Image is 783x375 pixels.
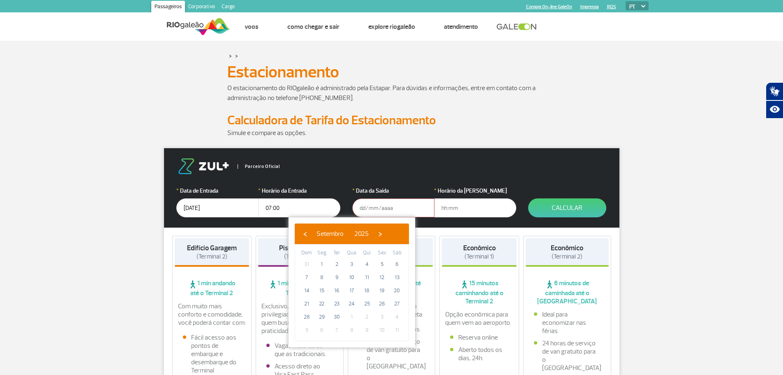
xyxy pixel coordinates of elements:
[315,271,328,284] span: 8
[196,253,227,261] span: (Terminal 2)
[390,271,404,284] span: 13
[227,128,556,138] p: Simule e compare as opções.
[374,249,390,258] th: weekday
[175,279,249,297] span: 1 min andando até o Terminal 2
[266,342,333,358] li: Vagas maiores do que as tradicionais.
[434,186,516,195] label: Horário da [PERSON_NAME]
[375,297,388,310] span: 26
[330,324,343,337] span: 7
[345,310,358,324] span: 1
[368,23,415,31] a: Explore RIOgaleão
[534,339,601,372] li: 24 horas de serviço de van gratuito para o [GEOGRAPHIC_DATA]
[300,271,313,284] span: 7
[330,284,343,297] span: 16
[176,158,231,174] img: logo-zul.png
[534,310,601,335] li: Ideal para economizar nas férias
[390,310,404,324] span: 4
[300,324,313,337] span: 5
[183,333,241,375] li: Fácil acesso aos pontos de embarque e desembarque do Terminal
[389,249,404,258] th: weekday
[360,284,374,297] span: 18
[227,65,556,79] h1: Estacionamento
[229,51,232,61] a: >
[227,83,556,103] p: O estacionamento do RIOgaleão é administrado pela Estapar. Para dúvidas e informações, entre em c...
[442,279,517,305] span: 15 minutos caminhando até o Terminal 2
[450,333,508,342] li: Reserva online
[375,258,388,271] span: 5
[345,271,358,284] span: 10
[300,297,313,310] span: 21
[258,279,341,297] span: 1 min andando até o Terminal 2
[434,198,516,217] input: hh:mm
[187,244,237,252] strong: Edifício Garagem
[235,51,238,61] a: >
[345,258,358,271] span: 3
[580,4,599,9] a: Imprensa
[359,249,374,258] th: weekday
[526,4,572,9] a: Compra On-line GaleOn
[360,271,374,284] span: 11
[607,4,616,9] a: RQS
[375,324,388,337] span: 10
[284,253,315,261] span: (Terminal 2)
[258,186,340,195] label: Horário da Entrada
[551,244,583,252] strong: Econômico
[315,284,328,297] span: 15
[279,244,320,252] strong: Piso Premium
[227,113,556,128] h2: Calculadora de Tarifa do Estacionamento
[176,186,259,195] label: Data de Entrada
[316,230,344,238] span: Setembro
[178,302,246,327] p: Com muito mais conforto e comodidade, você poderá contar com:
[330,297,343,310] span: 23
[314,249,330,258] th: weekday
[311,228,349,240] button: Setembro
[245,23,259,31] a: Voos
[375,284,388,297] span: 19
[344,249,360,258] th: weekday
[300,258,313,271] span: 31
[463,244,496,252] strong: Econômico
[299,249,314,258] th: weekday
[315,324,328,337] span: 6
[526,279,609,305] span: 6 minutos de caminhada até o [GEOGRAPHIC_DATA]
[375,310,388,324] span: 3
[766,82,783,100] button: Abrir tradutor de língua de sinais.
[151,1,185,14] a: Passageiros
[315,258,328,271] span: 1
[315,297,328,310] span: 22
[299,228,386,237] bs-datepicker-navigation-view: ​ ​ ​
[329,249,344,258] th: weekday
[766,82,783,119] div: Plugin de acessibilidade da Hand Talk.
[444,23,478,31] a: Atendimento
[300,284,313,297] span: 14
[390,284,404,297] span: 20
[354,230,369,238] span: 2025
[345,297,358,310] span: 24
[528,198,606,217] button: Calcular
[390,258,404,271] span: 6
[360,310,374,324] span: 2
[300,310,313,324] span: 28
[552,253,582,261] span: (Terminal 2)
[450,346,508,362] li: Aberto todos os dias, 24h.
[345,284,358,297] span: 17
[345,324,358,337] span: 8
[360,258,374,271] span: 4
[390,324,404,337] span: 11
[349,228,374,240] button: 2025
[218,1,238,14] a: Cargo
[352,198,434,217] input: dd/mm/aaaa
[299,228,311,240] button: ‹
[185,1,218,14] a: Corporativo
[330,258,343,271] span: 2
[374,228,386,240] button: ›
[766,100,783,119] button: Abrir recursos assistivos.
[360,324,374,337] span: 9
[176,198,259,217] input: dd/mm/aaaa
[238,164,280,169] span: Parceiro Oficial
[352,186,434,195] label: Data da Saída
[464,253,494,261] span: (Terminal 1)
[360,297,374,310] span: 25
